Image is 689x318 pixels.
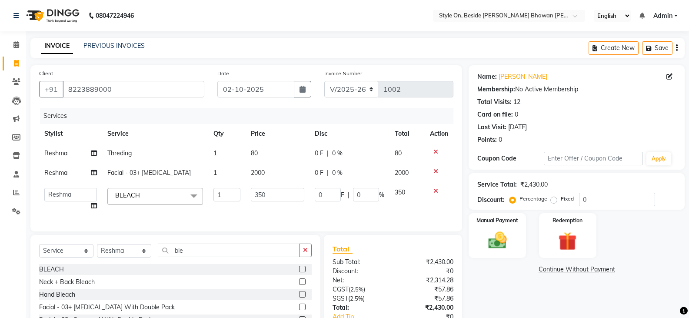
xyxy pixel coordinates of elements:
span: Facial - 03+ [MEDICAL_DATA] [107,169,191,177]
a: Continue Without Payment [470,265,683,274]
div: ₹57.86 [393,294,460,303]
span: CGST [333,285,349,293]
th: Price [246,124,310,144]
label: Percentage [519,195,547,203]
span: 0 F [315,168,323,177]
th: Stylist [39,124,102,144]
a: PREVIOUS INVOICES [83,42,145,50]
div: ₹2,430.00 [520,180,548,189]
div: Sub Total: [326,258,393,267]
span: 80 [395,149,402,157]
th: Total [389,124,425,144]
a: [PERSON_NAME] [499,72,547,81]
input: Search or Scan [158,244,300,257]
button: Apply [646,152,671,165]
div: Service Total: [477,180,517,189]
label: Redemption [553,217,582,224]
div: [DATE] [508,123,527,132]
span: | [327,149,329,158]
div: ₹57.86 [393,285,460,294]
div: Total Visits: [477,97,512,107]
div: 0 [515,110,518,119]
input: Enter Offer / Coupon Code [544,152,643,165]
span: 0 % [332,168,343,177]
span: 2.5% [350,295,363,302]
div: ₹2,314.28 [393,276,460,285]
a: INVOICE [41,38,73,54]
div: Card on file: [477,110,513,119]
div: ( ) [326,294,393,303]
div: Points: [477,135,497,144]
div: ₹0 [393,267,460,276]
span: 2000 [251,169,265,177]
th: Disc [310,124,389,144]
div: Name: [477,72,497,81]
img: _gift.svg [553,230,582,253]
label: Date [217,70,229,77]
input: Search by Name/Mobile/Email/Code [63,81,204,97]
span: 2.5% [350,286,363,293]
div: ₹2,430.00 [393,258,460,267]
div: ₹2,430.00 [393,303,460,312]
b: 08047224946 [96,3,134,28]
div: Hand Bleach [39,290,75,299]
span: 350 [395,188,405,196]
div: Total: [326,303,393,312]
div: Services [40,108,460,124]
span: Threding [107,149,132,157]
div: Neck + Back Bleach [39,278,95,287]
a: x [140,191,144,199]
span: Reshma [44,169,67,177]
div: No Active Membership [477,85,676,94]
img: _cash.svg [483,230,513,251]
span: 1 [213,169,217,177]
label: Invoice Number [324,70,362,77]
span: | [348,191,349,200]
div: Last Visit: [477,123,506,132]
span: 0 F [315,149,323,158]
th: Action [425,124,453,144]
div: Discount: [326,267,393,276]
div: Facial - 03+ [MEDICAL_DATA] With Double Pack [39,303,175,312]
span: SGST [333,295,348,302]
span: % [379,191,384,200]
div: Coupon Code [477,154,543,163]
span: 80 [251,149,258,157]
span: 1 [213,149,217,157]
th: Qty [208,124,246,144]
th: Service [102,124,208,144]
div: 12 [513,97,520,107]
button: Create New [589,41,639,55]
span: F [341,191,344,200]
div: BLEACH [39,265,64,274]
span: Admin [653,11,672,20]
span: BLEACH [115,191,140,199]
span: 2000 [395,169,409,177]
div: 0 [499,135,502,144]
label: Manual Payment [476,217,518,224]
span: Total [333,244,353,254]
span: Reshma [44,149,67,157]
div: Membership: [477,85,515,94]
img: logo [22,3,82,28]
div: ( ) [326,285,393,294]
div: Discount: [477,195,504,204]
span: | [327,168,329,177]
button: Save [642,41,672,55]
div: Net: [326,276,393,285]
button: +91 [39,81,63,97]
span: 0 % [332,149,343,158]
label: Fixed [561,195,574,203]
label: Client [39,70,53,77]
